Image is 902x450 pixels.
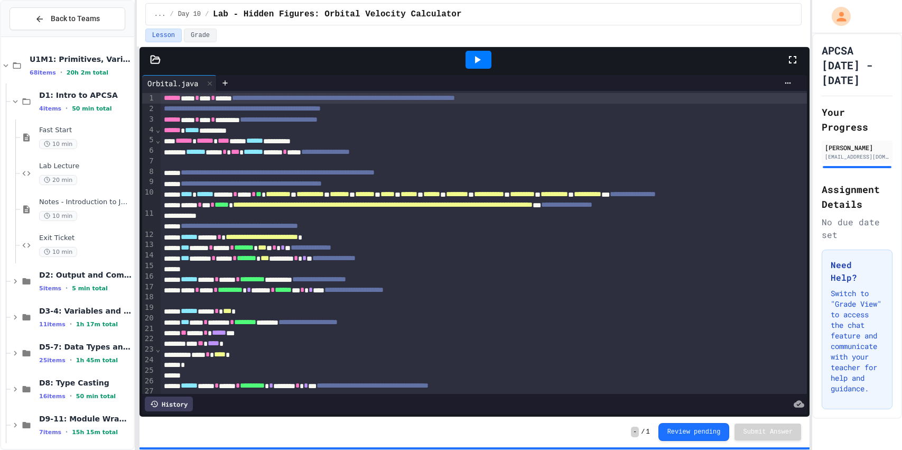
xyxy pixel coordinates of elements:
[825,153,889,161] div: [EMAIL_ADDRESS][DOMAIN_NAME]
[142,75,217,91] div: Orbital.java
[60,68,62,77] span: •
[631,427,639,437] span: -
[142,324,155,334] div: 21
[76,393,116,400] span: 50 min total
[142,125,155,135] div: 4
[39,393,66,400] span: 16 items
[39,126,132,135] span: Fast Start
[822,216,892,241] div: No due date set
[39,90,132,100] span: D1: Intro to APCSA
[155,136,161,144] span: Fold line
[142,156,155,167] div: 7
[39,139,77,149] span: 10 min
[39,357,66,364] span: 25 items
[825,143,889,152] div: [PERSON_NAME]
[70,320,72,328] span: •
[39,270,132,280] span: D2: Output and Compiling Code
[76,321,118,328] span: 1h 17m total
[142,104,155,114] div: 2
[67,69,108,76] span: 20h 2m total
[145,29,182,42] button: Lesson
[142,376,155,387] div: 26
[743,428,793,436] span: Submit Answer
[154,10,166,19] span: ...
[646,428,649,436] span: 1
[39,211,77,221] span: 10 min
[10,7,125,30] button: Back to Teams
[39,247,77,257] span: 10 min
[39,175,77,185] span: 20 min
[39,198,132,207] span: Notes - Introduction to Java Programming
[641,428,645,436] span: /
[39,414,132,424] span: D9-11: Module Wrap Up
[213,8,461,21] span: Lab - Hidden Figures: Orbital Velocity Calculator
[145,397,193,411] div: History
[39,306,132,316] span: D3-4: Variables and Input
[39,234,132,243] span: Exit Ticket
[142,365,155,376] div: 25
[39,429,61,436] span: 7 items
[821,4,853,29] div: My Account
[39,162,132,171] span: Lab Lecture
[76,357,118,364] span: 1h 45m total
[155,345,161,353] span: Fold line
[70,356,72,364] span: •
[142,78,203,89] div: Orbital.java
[155,125,161,134] span: Fold line
[142,302,155,313] div: 19
[142,177,155,187] div: 9
[142,261,155,271] div: 15
[142,167,155,177] div: 8
[178,10,201,19] span: Day 10
[142,135,155,145] div: 5
[142,313,155,324] div: 20
[66,428,68,436] span: •
[822,43,892,87] h1: APCSA [DATE] - [DATE]
[142,187,155,208] div: 10
[70,392,72,400] span: •
[142,229,155,240] div: 12
[142,292,155,302] div: 18
[30,54,132,64] span: U1M1: Primitives, Variables, Basic I/O
[39,321,66,328] span: 11 items
[142,240,155,250] div: 13
[142,386,155,397] div: 27
[658,423,730,441] button: Review pending
[831,288,884,394] p: Switch to "Grade View" to access the chat feature and communicate with your teacher for help and ...
[66,104,68,113] span: •
[72,429,118,436] span: 15h 15m total
[39,378,132,388] span: D8: Type Casting
[66,284,68,292] span: •
[831,259,884,284] h3: Need Help?
[142,355,155,365] div: 24
[142,93,155,104] div: 1
[142,114,155,125] div: 3
[734,424,801,440] button: Submit Answer
[170,10,173,19] span: /
[822,182,892,212] h2: Assignment Details
[142,282,155,292] div: 17
[184,29,217,42] button: Grade
[39,285,61,292] span: 5 items
[822,105,892,134] h2: Your Progress
[142,145,155,156] div: 6
[39,105,61,112] span: 4 items
[142,271,155,282] div: 16
[51,13,100,24] span: Back to Teams
[205,10,209,19] span: /
[30,69,56,76] span: 68 items
[72,105,111,112] span: 50 min total
[142,208,155,229] div: 11
[142,334,155,344] div: 22
[142,344,155,355] div: 23
[142,250,155,261] div: 14
[72,285,108,292] span: 5 min total
[39,342,132,352] span: D5-7: Data Types and Number Calculations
